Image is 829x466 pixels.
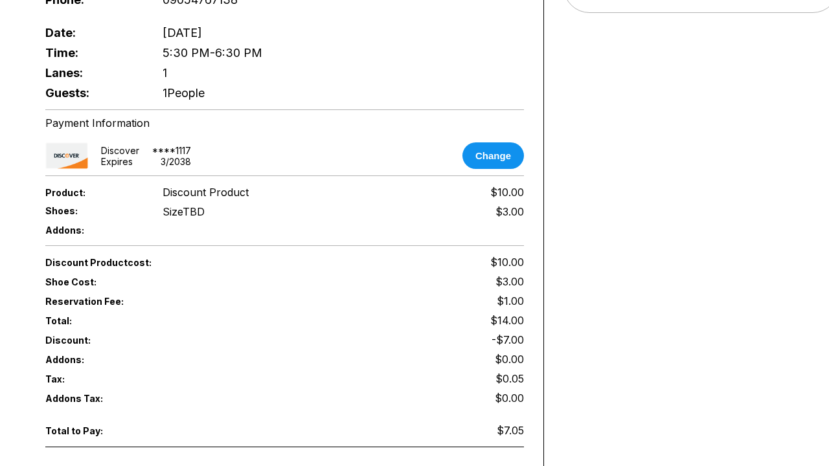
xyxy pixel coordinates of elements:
div: Payment Information [45,116,524,129]
span: Total: [45,315,285,326]
span: Addons Tax: [45,393,141,404]
span: [DATE] [163,26,202,39]
span: Shoes: [45,205,141,216]
img: card [45,142,88,169]
span: Addons: [45,225,141,236]
span: Lanes: [45,66,141,80]
span: Guests: [45,86,141,100]
div: $3.00 [495,205,524,218]
span: Discount: [45,335,285,346]
span: Date: [45,26,141,39]
button: Change [462,142,524,169]
span: Reservation Fee: [45,296,285,307]
span: $1.00 [497,294,524,307]
span: 1 People [163,86,205,100]
span: Discount Product cost: [45,257,285,268]
span: 5:30 PM - 6:30 PM [163,46,262,60]
span: $3.00 [495,275,524,288]
div: 3 / 2038 [161,156,191,167]
span: -$7.00 [492,333,524,346]
span: Shoe Cost: [45,276,141,287]
span: 1 [163,66,167,80]
span: $0.00 [495,392,524,405]
div: discover [101,145,139,156]
span: $14.00 [490,314,524,327]
span: $10.00 [490,186,524,199]
div: Size TBD [163,205,205,218]
div: Expires [101,156,133,167]
span: Product: [45,187,141,198]
span: Time: [45,46,141,60]
span: Addons: [45,354,141,365]
span: Total to Pay: [45,425,141,436]
span: Tax: [45,373,141,384]
span: Discount Product [163,186,249,199]
span: $10.00 [490,256,524,269]
span: $7.05 [497,424,524,437]
span: $0.05 [495,372,524,385]
span: $0.00 [495,353,524,366]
